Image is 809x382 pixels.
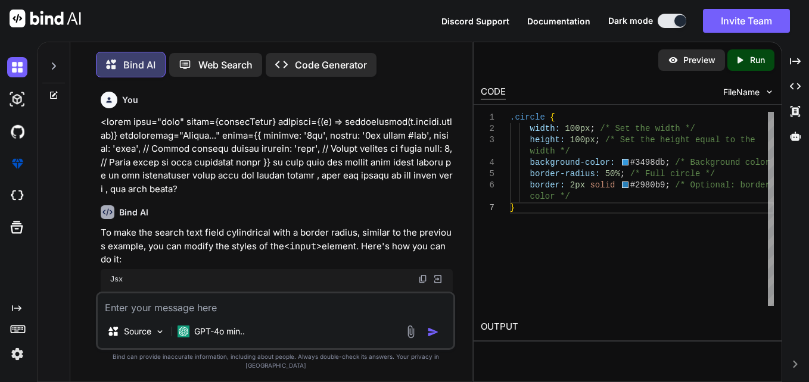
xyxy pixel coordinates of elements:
[481,85,506,99] div: CODE
[530,135,565,145] span: height:
[630,180,665,190] span: #2980b9
[676,158,786,167] span: /* Background color */
[110,274,123,284] span: Jsx
[7,186,27,206] img: cloudideIcon
[570,135,595,145] span: 100px
[530,180,565,190] span: border:
[178,325,189,337] img: GPT-4o mini
[530,192,570,201] span: color */
[481,168,494,180] div: 5
[7,89,27,109] img: darkAi-studio
[427,326,439,338] img: icon
[530,124,560,133] span: width:
[665,180,670,190] span: ;
[723,86,760,98] span: FileName
[474,313,781,341] h2: OUTPUT
[608,15,653,27] span: Dark mode
[481,180,494,191] div: 6
[600,124,696,133] span: /* Set the width */
[481,134,494,146] div: 3
[703,9,790,33] button: Invite Team
[155,327,165,337] img: Pick Models
[527,16,590,26] span: Documentation
[295,58,367,72] p: Code Generator
[194,325,245,337] p: GPT-4o min..
[96,352,455,370] p: Bind can provide inaccurate information, including about people. Always double-check its answers....
[481,202,494,214] div: 7
[101,226,453,267] p: To make the search text field cylindrical with a border radius, similar to the previous example, ...
[510,112,545,122] span: .circle
[119,206,148,218] h6: Bind AI
[570,180,585,190] span: 2px
[284,240,322,252] code: <input>
[404,325,418,339] img: attachment
[123,58,155,72] p: Bind AI
[481,123,494,134] div: 2
[510,203,515,212] span: }
[605,135,755,145] span: /* Set the height equal to the
[122,94,138,106] h6: You
[630,169,715,179] span: /* Full circle */
[590,124,595,133] span: ;
[530,158,615,167] span: background-color:
[418,274,428,284] img: copy
[124,325,151,337] p: Source
[441,15,509,27] button: Discord Support
[441,16,509,26] span: Discord Support
[630,158,665,167] span: #3498db
[7,154,27,174] img: premium
[750,54,765,66] p: Run
[10,10,81,27] img: Bind AI
[530,146,570,156] span: width */
[676,180,771,190] span: /* Optional: border
[550,112,555,122] span: {
[481,157,494,168] div: 4
[565,124,590,133] span: 100px
[764,87,774,97] img: chevron down
[590,180,615,190] span: solid
[432,274,443,284] img: Open in Browser
[198,58,253,72] p: Web Search
[605,169,620,179] span: 50%
[668,55,679,65] img: preview
[101,115,453,196] p: <lorem ipsu="dolo" sitam={consecTetur} adIpisci={(e) => seddoeIusmod(t.incidi.utlab)} etdoloremag...
[7,121,27,142] img: githubDark
[530,169,600,179] span: border-radius:
[620,169,625,179] span: ;
[665,158,670,167] span: ;
[7,344,27,364] img: settings
[481,112,494,123] div: 1
[527,15,590,27] button: Documentation
[683,54,715,66] p: Preview
[595,135,600,145] span: ;
[7,57,27,77] img: darkChat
